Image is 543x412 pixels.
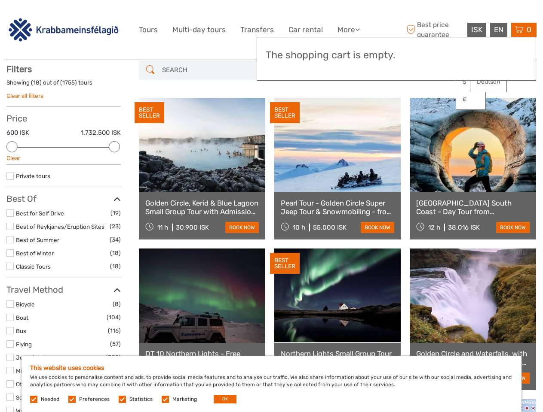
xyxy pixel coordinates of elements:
[30,364,513,372] h5: This website uses cookies
[416,199,530,216] a: [GEOGRAPHIC_DATA] South Coast - Day Tour from [GEOGRAPHIC_DATA]
[214,395,236,403] button: OK
[16,223,104,230] a: Best of Reykjanes/Eruption Sites
[16,236,59,243] a: Best of Summer
[6,17,121,43] img: 3142-b3e26b51-08fe-4449-b938-50ec2168a4a0_logo_big.png
[16,341,32,348] a: Flying
[108,326,121,336] span: (116)
[288,24,323,36] a: Car rental
[16,367,53,374] a: Mini Bus / Car
[110,248,121,258] span: (18)
[16,381,66,388] a: Other / Non-Travel
[361,222,394,233] a: book now
[81,128,121,137] label: 1.732.500 ISK
[448,224,480,231] div: 38.016 ISK
[313,224,347,231] div: 55.000 ISK
[404,20,465,39] span: Best price guarantee
[145,349,259,367] a: DT 10 Northern Lights - Free photo service - Free retry
[266,49,527,61] h3: The shopping cart is empty.
[16,250,54,257] a: Best of Winter
[471,25,482,34] span: ISK
[6,194,121,204] h3: Best Of
[6,113,121,124] h3: Price
[281,349,394,367] a: Northern Lights Small Group Tour with Hot Cocoa & Free Photos
[281,199,394,216] a: Pearl Tour - Golden Circle Super Jeep Tour & Snowmobiling - from [GEOGRAPHIC_DATA]
[62,79,75,87] label: 1755
[470,74,506,90] a: Deutsch
[139,24,158,36] a: Tours
[416,349,530,367] a: Golden Circle and Waterfalls, with [GEOGRAPHIC_DATA] and Kerið in small group
[16,394,43,401] a: Self-Drive
[270,102,300,124] div: BEST SELLER
[337,24,360,36] a: More
[16,354,46,361] a: Jeep / 4x4
[172,24,226,36] a: Multi-day tours
[110,221,121,231] span: (23)
[79,396,110,403] label: Preferences
[176,224,209,231] div: 30.900 ISK
[490,23,507,37] div: EN
[16,173,50,179] a: Private tours
[145,199,259,216] a: Golden Circle, Kerid & Blue Lagoon Small Group Tour with Admission Ticket
[110,208,121,218] span: (19)
[456,92,485,107] a: £
[41,396,59,403] label: Needed
[21,356,522,412] div: We use cookies to personalise content and ads, to provide social media features and to analyse ou...
[293,224,305,231] span: 10 h
[172,396,197,403] label: Marketing
[6,92,43,99] a: Clear all filters
[135,102,164,124] div: BEST SELLER
[6,79,121,92] div: Showing ( ) out of ( ) tours
[240,24,274,36] a: Transfers
[110,261,121,271] span: (18)
[159,63,261,78] input: SEARCH
[428,224,440,231] span: 12 h
[106,352,121,362] span: (389)
[496,222,530,233] a: book now
[456,74,485,90] a: $
[110,339,121,349] span: (57)
[16,327,26,334] a: Bus
[113,299,121,309] span: (8)
[110,235,121,245] span: (34)
[129,396,153,403] label: Statistics
[12,15,97,22] p: We're away right now. Please check back later!
[6,285,121,295] h3: Travel Method
[6,64,32,74] strong: Filters
[6,154,121,162] div: Clear
[6,128,29,137] label: 600 ISK
[525,25,533,34] span: 0
[225,222,259,233] a: book now
[16,263,51,270] a: Classic Tours
[16,210,64,217] a: Best for Self Drive
[270,253,300,274] div: BEST SELLER
[33,79,40,87] label: 18
[157,224,168,231] span: 11 h
[16,301,35,308] a: Bicycle
[107,312,121,322] span: (104)
[99,13,109,24] button: Open LiveChat chat widget
[16,314,28,321] a: Boat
